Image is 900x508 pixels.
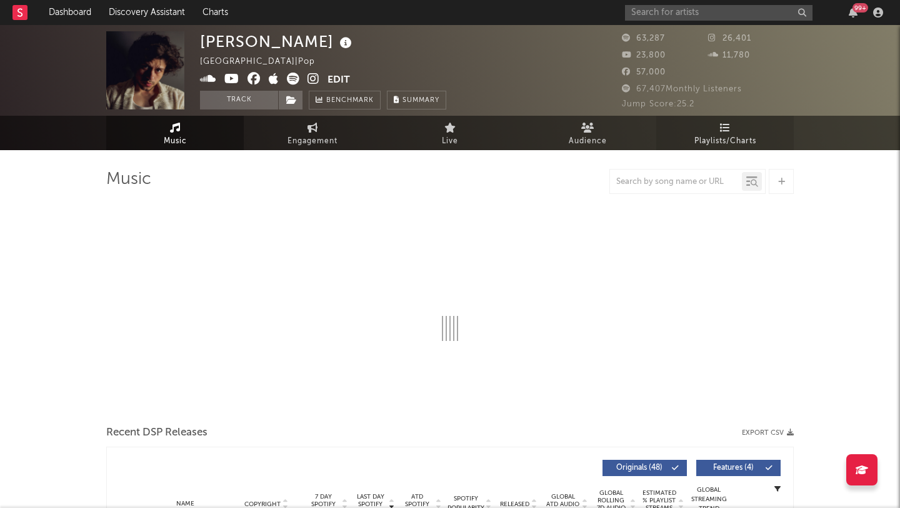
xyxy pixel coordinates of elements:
[610,177,742,187] input: Search by song name or URL
[622,34,665,43] span: 63,287
[696,460,781,476] button: Features(4)
[656,116,794,150] a: Playlists/Charts
[622,68,666,76] span: 57,000
[200,54,329,69] div: [GEOGRAPHIC_DATA] | Pop
[244,500,281,508] span: Copyright
[442,134,458,149] span: Live
[602,460,687,476] button: Originals(48)
[611,464,668,472] span: Originals ( 48 )
[387,91,446,109] button: Summary
[622,100,694,108] span: Jump Score: 25.2
[852,3,868,13] div: 99 +
[704,464,762,472] span: Features ( 4 )
[106,425,207,440] span: Recent DSP Releases
[708,34,751,43] span: 26,401
[742,429,794,437] button: Export CSV
[326,93,374,108] span: Benchmark
[708,51,750,59] span: 11,780
[402,97,439,104] span: Summary
[500,500,529,508] span: Released
[519,116,656,150] a: Audience
[569,134,607,149] span: Audience
[200,31,355,52] div: [PERSON_NAME]
[622,51,666,59] span: 23,800
[200,91,278,109] button: Track
[164,134,187,149] span: Music
[849,8,857,18] button: 99+
[309,91,381,109] a: Benchmark
[327,73,350,88] button: Edit
[694,134,756,149] span: Playlists/Charts
[244,116,381,150] a: Engagement
[106,116,244,150] a: Music
[625,5,812,21] input: Search for artists
[381,116,519,150] a: Live
[622,85,742,93] span: 67,407 Monthly Listeners
[287,134,337,149] span: Engagement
